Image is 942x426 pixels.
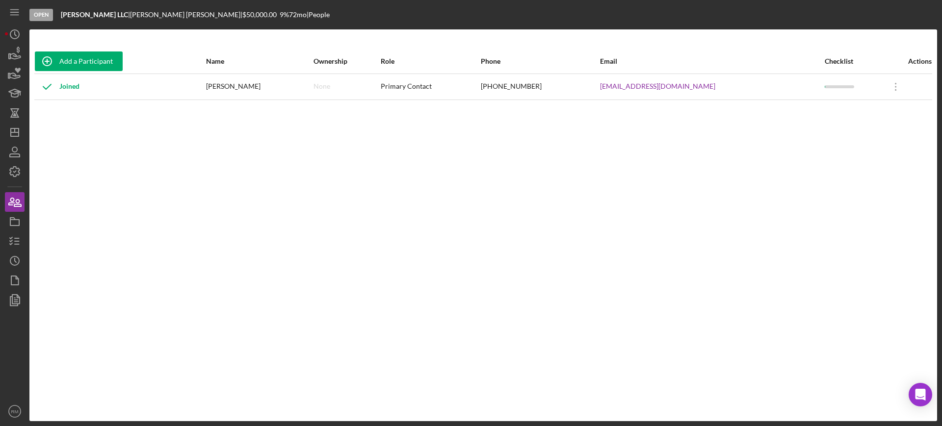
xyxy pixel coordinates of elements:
div: Email [600,57,824,65]
div: Joined [35,75,79,99]
button: RM [5,401,25,421]
div: [PHONE_NUMBER] [481,75,599,99]
div: Role [381,57,480,65]
div: Actions [884,57,932,65]
div: [PERSON_NAME] [PERSON_NAME] | [130,11,242,19]
div: Add a Participant [59,51,113,71]
button: Add a Participant [35,51,123,71]
b: [PERSON_NAME] LLC [61,10,128,19]
div: Checklist [825,57,883,65]
div: 72 mo [289,11,307,19]
div: Ownership [314,57,380,65]
div: Phone [481,57,599,65]
div: Open Intercom Messenger [909,383,932,406]
div: | People [307,11,330,19]
div: Primary Contact [381,75,480,99]
div: Open [29,9,53,21]
div: None [314,82,330,90]
div: 9 % [280,11,289,19]
text: RM [11,409,19,414]
div: [PERSON_NAME] [206,75,312,99]
div: Name [206,57,312,65]
div: $50,000.00 [242,11,280,19]
a: [EMAIL_ADDRESS][DOMAIN_NAME] [600,82,715,90]
div: | [61,11,130,19]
